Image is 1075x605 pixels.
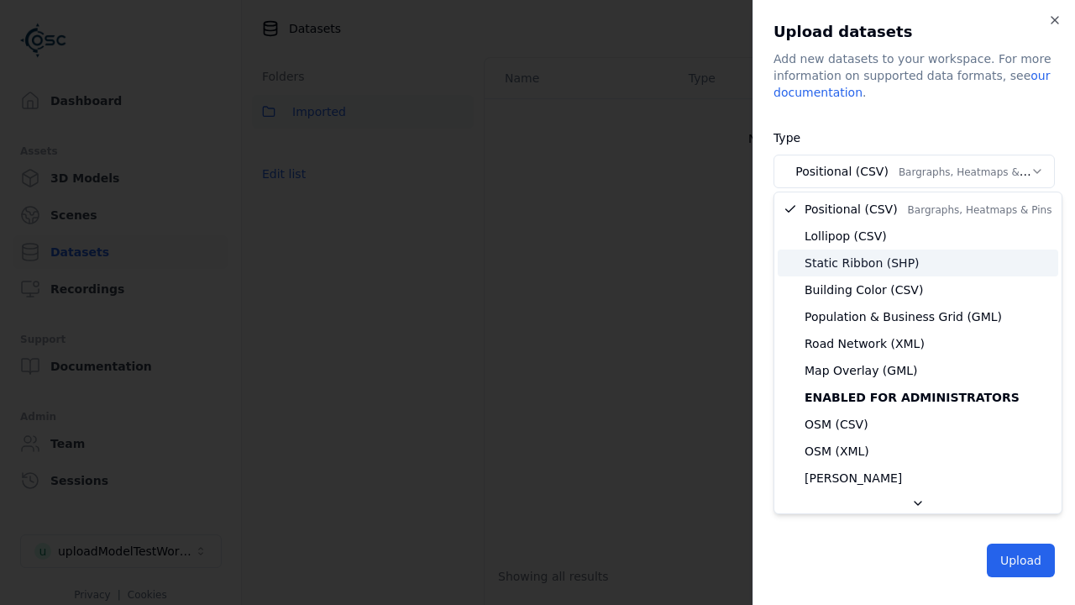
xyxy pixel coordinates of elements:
[805,201,1051,218] span: Positional (CSV)
[773,131,800,145] label: Type
[805,335,925,352] span: Road Network (XML)
[805,416,868,433] span: OSM (CSV)
[773,50,1055,101] div: Add new datasets to your workspace. For more information on supported data formats, see .
[987,544,1055,577] button: Upload
[773,20,1055,44] h2: Upload datasets
[805,228,887,245] span: Lollipop (CSV)
[805,308,1002,325] span: Population & Business Grid (GML)
[805,362,918,379] span: Map Overlay (GML)
[805,470,902,487] span: [PERSON_NAME]
[908,204,1052,216] span: Bargraphs, Heatmaps & Pins
[805,443,869,460] span: OSM (XML)
[778,384,1058,411] div: Enabled for administrators
[805,281,923,298] span: Building Color (CSV)
[805,255,920,271] span: Static Ribbon (SHP)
